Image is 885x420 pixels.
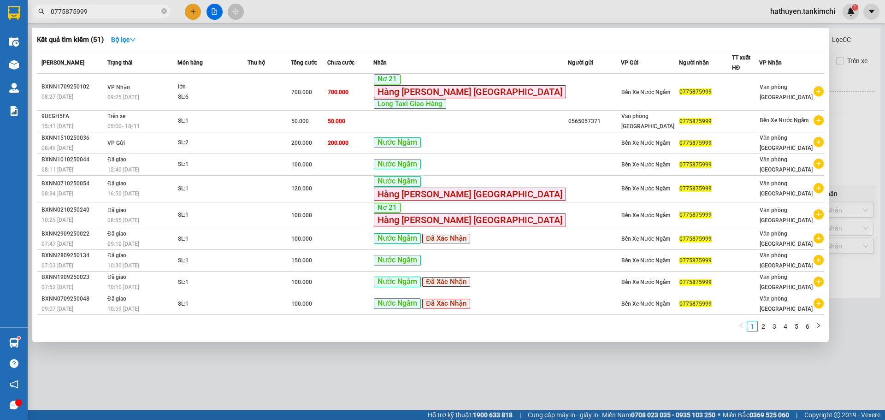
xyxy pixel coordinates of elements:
[107,217,139,224] span: 08:55 [DATE]
[107,59,132,66] span: Trạng thái
[679,118,712,124] span: 0775875999
[8,6,20,20] img: logo-vxr
[107,94,139,101] span: 09:25 [DATE]
[328,140,348,146] span: 200.000
[178,184,247,194] div: SL: 1
[107,241,139,247] span: 09:10 [DATE]
[814,86,824,96] span: plus-circle
[178,256,247,266] div: SL: 1
[738,323,744,328] span: left
[814,137,824,147] span: plus-circle
[107,84,130,90] span: VP Nhận
[373,59,387,66] span: Nhãn
[328,89,348,95] span: 700.000
[9,37,19,47] img: warehouse-icon
[679,279,712,285] span: 0775875999
[291,59,317,66] span: Tổng cước
[107,180,126,187] span: Đã giao
[679,59,709,66] span: Người nhận
[791,321,802,331] a: 5
[41,145,73,151] span: 08:49 [DATE]
[41,241,73,247] span: 07:47 [DATE]
[107,140,125,146] span: VP Gửi
[248,59,265,66] span: Thu hộ
[621,212,670,219] span: Bến Xe Nước Ngầm
[107,123,140,130] span: 05:00 - 18/11
[760,274,813,290] span: Văn phòng [GEOGRAPHIC_DATA]
[38,8,45,15] span: search
[621,236,670,242] span: Bến Xe Nước Ngầm
[10,359,18,368] span: question-circle
[814,159,824,169] span: plus-circle
[161,8,167,14] span: close-circle
[791,321,802,332] li: 5
[9,83,19,93] img: warehouse-icon
[736,321,747,332] li: Previous Page
[816,323,821,328] span: right
[107,296,126,302] span: Đã giao
[328,118,345,124] span: 50.000
[679,140,712,146] span: 0775875999
[568,117,620,126] div: 0565057371
[178,138,247,148] div: SL: 2
[679,89,712,95] span: 0775875999
[374,298,421,309] span: Nước Ngầm
[107,190,139,197] span: 16:50 [DATE]
[374,159,421,170] span: Nước Ngầm
[374,176,421,187] span: Nước Ngầm
[679,185,712,192] span: 0775875999
[760,252,813,269] span: Văn phòng [GEOGRAPHIC_DATA]
[178,210,247,220] div: SL: 1
[760,207,813,224] span: Văn phòng [GEOGRAPHIC_DATA]
[814,183,824,193] span: plus-circle
[374,99,446,109] span: Long Taxi Giao Hàng
[107,306,139,312] span: 10:59 [DATE]
[161,7,167,16] span: close-circle
[107,166,139,173] span: 12:40 [DATE]
[41,294,105,304] div: BXNN0709250048
[41,205,105,215] div: BXNN0210250240
[679,212,712,218] span: 0775875999
[679,301,712,307] span: 0775875999
[107,262,139,269] span: 10:30 [DATE]
[760,117,808,124] span: Bến Xe Nước Ngầm
[178,278,247,288] div: SL: 1
[291,236,312,242] span: 100.000
[10,401,18,409] span: message
[422,234,470,244] span: Đã Xác Nhận
[374,137,421,148] span: Nước Ngầm
[422,299,470,309] span: Đã Xác Nhận
[130,36,136,43] span: down
[41,133,105,143] div: BXNN1510250036
[178,116,247,126] div: SL: 1
[291,257,312,264] span: 150.000
[104,32,143,47] button: Bộ lọcdown
[679,161,712,168] span: 0775875999
[760,231,813,247] span: Văn phòng [GEOGRAPHIC_DATA]
[41,94,73,100] span: 08:27 [DATE]
[747,321,757,331] a: 1
[291,185,312,192] span: 120.000
[758,321,768,331] a: 2
[814,298,824,308] span: plus-circle
[780,321,791,331] a: 4
[679,257,712,264] span: 0775875999
[760,180,813,197] span: Văn phòng [GEOGRAPHIC_DATA]
[732,54,750,71] span: TT xuất HĐ
[327,59,354,66] span: Chưa cước
[178,160,247,170] div: SL: 1
[760,84,813,101] span: Văn phòng [GEOGRAPHIC_DATA]
[18,337,20,339] sup: 1
[41,59,84,66] span: [PERSON_NAME]
[41,190,73,197] span: 08:34 [DATE]
[178,92,247,102] div: SL: 6
[41,166,73,173] span: 08:11 [DATE]
[621,161,670,168] span: Bến Xe Nước Ngầm
[374,255,421,266] span: Nước Ngầm
[374,85,566,98] span: Hàng [PERSON_NAME] [GEOGRAPHIC_DATA]
[679,236,712,242] span: 0775875999
[374,213,566,226] span: Hàng [PERSON_NAME] [GEOGRAPHIC_DATA]
[107,207,126,213] span: Đã giao
[9,106,19,116] img: solution-icon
